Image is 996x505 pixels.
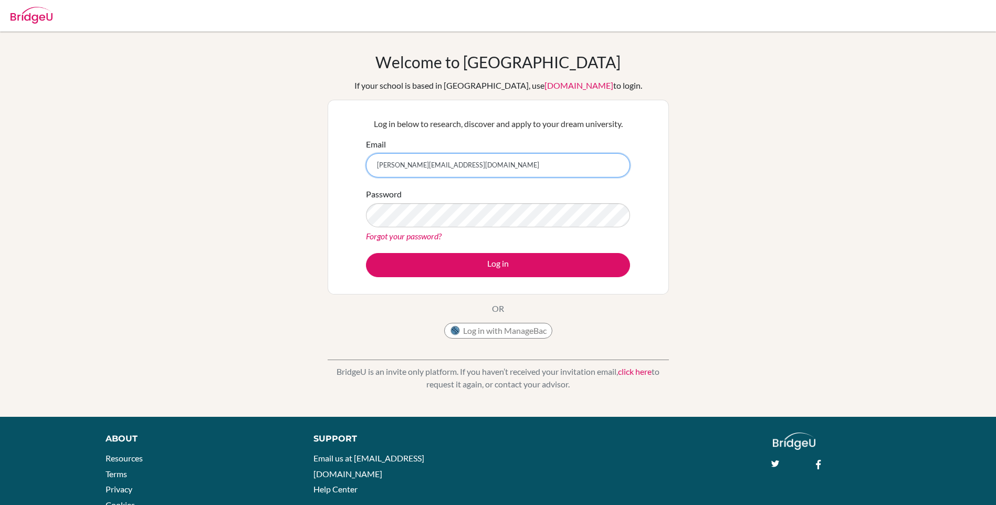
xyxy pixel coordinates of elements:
[354,79,642,92] div: If your school is based in [GEOGRAPHIC_DATA], use to login.
[375,52,621,71] h1: Welcome to [GEOGRAPHIC_DATA]
[492,302,504,315] p: OR
[366,253,630,277] button: Log in
[106,453,143,463] a: Resources
[313,433,486,445] div: Support
[328,365,669,391] p: BridgeU is an invite only platform. If you haven’t received your invitation email, to request it ...
[366,188,402,201] label: Password
[773,433,815,450] img: logo_white@2x-f4f0deed5e89b7ecb1c2cc34c3e3d731f90f0f143d5ea2071677605dd97b5244.png
[11,7,53,24] img: Bridge-U
[618,366,652,376] a: click here
[366,231,442,241] a: Forgot your password?
[444,323,552,339] button: Log in with ManageBac
[106,433,290,445] div: About
[106,484,132,494] a: Privacy
[366,138,386,151] label: Email
[313,453,424,479] a: Email us at [EMAIL_ADDRESS][DOMAIN_NAME]
[544,80,613,90] a: [DOMAIN_NAME]
[106,469,127,479] a: Terms
[313,484,358,494] a: Help Center
[366,118,630,130] p: Log in below to research, discover and apply to your dream university.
